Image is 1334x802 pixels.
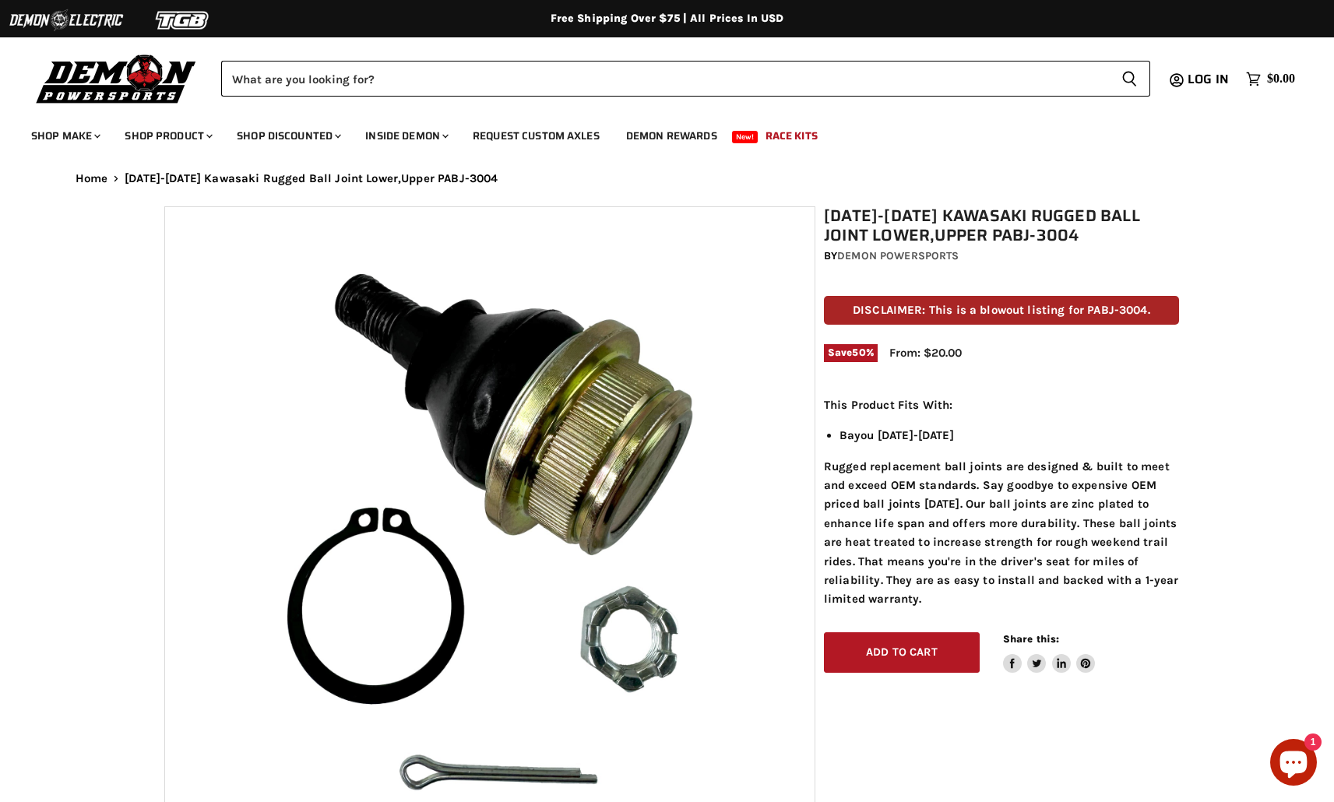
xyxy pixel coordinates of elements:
a: Race Kits [754,120,829,152]
div: by [824,248,1179,265]
a: Demon Powersports [837,249,959,262]
img: TGB Logo 2 [125,5,241,35]
nav: Breadcrumbs [44,172,1290,185]
span: From: $20.00 [889,346,962,360]
span: 50 [852,346,865,358]
img: Demon Electric Logo 2 [8,5,125,35]
inbox-online-store-chat: Shopify online store chat [1265,739,1322,790]
ul: Main menu [19,114,1291,152]
span: Share this: [1003,633,1059,645]
a: Request Custom Axles [461,120,611,152]
a: Inside Demon [354,120,458,152]
div: Free Shipping Over $75 | All Prices In USD [44,12,1290,26]
a: Shop Discounted [225,120,350,152]
a: Log in [1181,72,1238,86]
p: DISCLAIMER: This is a blowout listing for PABJ-3004. [824,296,1179,325]
li: Bayou [DATE]-[DATE] [839,426,1179,445]
a: Shop Make [19,120,110,152]
div: Rugged replacement ball joints are designed & built to meet and exceed OEM standards. Say goodbye... [824,396,1179,609]
p: This Product Fits With: [824,396,1179,414]
span: Add to cart [866,645,938,659]
form: Product [221,61,1150,97]
span: [DATE]-[DATE] Kawasaki Rugged Ball Joint Lower,Upper PABJ-3004 [125,172,498,185]
h1: [DATE]-[DATE] Kawasaki Rugged Ball Joint Lower,Upper PABJ-3004 [824,206,1179,245]
input: Search [221,61,1109,97]
a: Demon Rewards [614,120,729,152]
img: Demon Powersports [31,51,202,106]
span: Log in [1188,69,1229,89]
span: New! [732,131,759,143]
a: Shop Product [113,120,222,152]
aside: Share this: [1003,632,1096,674]
a: Home [76,172,108,185]
button: Search [1109,61,1150,97]
a: $0.00 [1238,68,1303,90]
button: Add to cart [824,632,980,674]
span: Save % [824,344,878,361]
span: $0.00 [1267,72,1295,86]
